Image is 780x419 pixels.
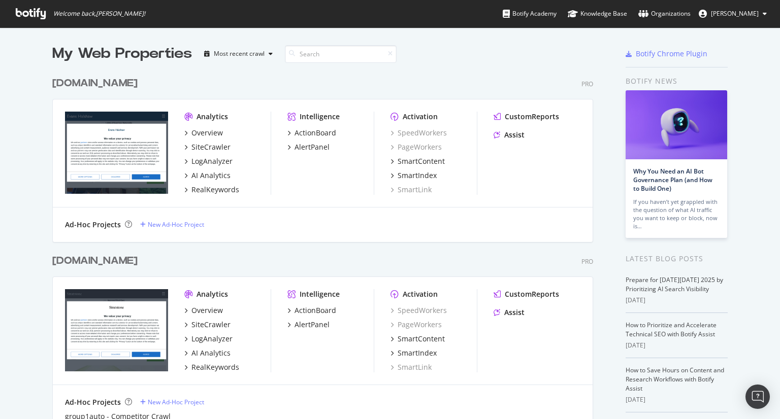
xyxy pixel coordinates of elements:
[581,257,593,266] div: Pro
[691,6,775,22] button: [PERSON_NAME]
[184,128,223,138] a: Overview
[197,289,228,299] div: Analytics
[494,130,525,140] a: Assist
[626,296,728,305] div: [DATE]
[287,128,336,138] a: ActionBoard
[65,289,168,371] img: stratstone.com
[52,44,192,64] div: My Web Properties
[391,362,432,372] a: SmartLink
[148,220,204,229] div: New Ad-Hoc Project
[626,49,707,59] a: Botify Chrome Plugin
[494,112,559,122] a: CustomReports
[53,10,145,18] span: Welcome back, [PERSON_NAME] !
[626,341,728,350] div: [DATE]
[505,289,559,299] div: CustomReports
[65,220,121,230] div: Ad-Hoc Projects
[638,9,691,19] div: Organizations
[191,170,231,181] div: AI Analytics
[403,112,438,122] div: Activation
[287,142,330,152] a: AlertPanel
[140,398,204,406] a: New Ad-Hoc Project
[626,90,727,159] img: Why You Need an AI Bot Governance Plan (and How to Build One)
[191,185,239,195] div: RealKeywords
[391,334,445,344] a: SmartContent
[391,128,447,138] a: SpeedWorkers
[398,156,445,166] div: SmartContent
[391,348,437,358] a: SmartIndex
[626,366,724,393] a: How to Save Hours on Content and Research Workflows with Botify Assist
[52,76,142,91] a: [DOMAIN_NAME]
[214,51,265,57] div: Most recent crawl
[184,305,223,316] a: Overview
[191,320,231,330] div: SiteCrawler
[148,398,204,406] div: New Ad-Hoc Project
[287,305,336,316] a: ActionBoard
[636,49,707,59] div: Botify Chrome Plugin
[568,9,627,19] div: Knowledge Base
[745,385,770,409] div: Open Intercom Messenger
[504,307,525,318] div: Assist
[191,128,223,138] div: Overview
[503,9,557,19] div: Botify Academy
[626,275,723,293] a: Prepare for [DATE][DATE] 2025 by Prioritizing AI Search Visibility
[52,76,138,91] div: [DOMAIN_NAME]
[191,156,233,166] div: LogAnalyzer
[300,112,340,122] div: Intelligence
[287,320,330,330] a: AlertPanel
[626,321,717,338] a: How to Prioritize and Accelerate Technical SEO with Botify Assist
[295,142,330,152] div: AlertPanel
[191,142,231,152] div: SiteCrawler
[626,76,728,87] div: Botify news
[184,320,231,330] a: SiteCrawler
[285,45,397,63] input: Search
[626,253,728,264] div: Latest Blog Posts
[711,9,759,18] span: Edward Cook
[65,397,121,407] div: Ad-Hoc Projects
[65,112,168,194] img: evanshalshaw.com
[403,289,438,299] div: Activation
[505,112,559,122] div: CustomReports
[295,320,330,330] div: AlertPanel
[398,170,437,181] div: SmartIndex
[391,170,437,181] a: SmartIndex
[626,395,728,404] div: [DATE]
[581,80,593,88] div: Pro
[184,142,231,152] a: SiteCrawler
[184,362,239,372] a: RealKeywords
[391,142,442,152] a: PageWorkers
[295,128,336,138] div: ActionBoard
[184,156,233,166] a: LogAnalyzer
[197,112,228,122] div: Analytics
[391,320,442,330] a: PageWorkers
[504,130,525,140] div: Assist
[184,185,239,195] a: RealKeywords
[200,46,277,62] button: Most recent crawl
[191,305,223,316] div: Overview
[391,156,445,166] a: SmartContent
[398,334,445,344] div: SmartContent
[52,254,138,268] div: [DOMAIN_NAME]
[191,348,231,358] div: AI Analytics
[300,289,340,299] div: Intelligence
[184,348,231,358] a: AI Analytics
[184,170,231,181] a: AI Analytics
[295,305,336,316] div: ActionBoard
[633,167,712,193] a: Why You Need an AI Bot Governance Plan (and How to Build One)
[184,334,233,344] a: LogAnalyzer
[391,305,447,316] a: SpeedWorkers
[140,220,204,229] a: New Ad-Hoc Project
[391,185,432,195] a: SmartLink
[398,348,437,358] div: SmartIndex
[191,362,239,372] div: RealKeywords
[494,307,525,318] a: Assist
[52,254,142,268] a: [DOMAIN_NAME]
[191,334,233,344] div: LogAnalyzer
[633,198,720,230] div: If you haven’t yet grappled with the question of what AI traffic you want to keep or block, now is…
[494,289,559,299] a: CustomReports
